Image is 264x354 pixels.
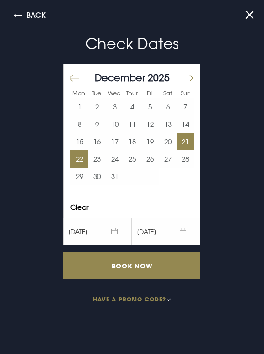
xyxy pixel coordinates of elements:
button: 28 [177,150,194,168]
td: Choose Tuesday, December 30, 2025 as your end date. [88,168,106,185]
td: Choose Sunday, December 14, 2025 as your end date. [177,115,194,133]
button: Move backward to switch to the previous month. [69,69,80,88]
button: 15 [70,133,88,150]
button: 12 [141,115,159,133]
span: [DATE] [63,218,132,245]
button: 5 [141,98,159,115]
button: 14 [177,115,194,133]
button: 26 [141,150,159,168]
input: Book Now [63,252,200,279]
td: Choose Wednesday, December 24, 2025 as your end date. [106,150,124,168]
span: [DATE] [132,218,200,245]
button: 17 [106,133,124,150]
button: 7 [177,98,194,115]
button: 27 [159,150,177,168]
td: Choose Monday, December 8, 2025 as your end date. [70,115,88,133]
span: 2025 [148,71,170,83]
td: Choose Saturday, December 6, 2025 as your end date. [159,98,177,115]
button: 19 [141,133,159,150]
button: Have a promo code? [63,287,200,311]
button: 13 [159,115,177,133]
p: Check Dates [13,33,251,54]
td: Selected. Sunday, December 21, 2025 [177,133,194,150]
td: Choose Wednesday, December 31, 2025 as your end date. [106,168,124,185]
td: Choose Wednesday, December 17, 2025 as your end date. [106,133,124,150]
button: 4 [124,98,141,115]
button: 18 [124,133,141,150]
td: Choose Sunday, December 28, 2025 as your end date. [177,150,194,168]
td: Choose Friday, December 26, 2025 as your end date. [141,150,159,168]
button: 21 [177,133,194,150]
td: Choose Thursday, December 18, 2025 as your end date. [124,133,141,150]
td: Choose Saturday, December 20, 2025 as your end date. [159,133,177,150]
button: 2 [88,98,106,115]
td: Choose Tuesday, December 23, 2025 as your end date. [88,150,106,168]
td: Choose Friday, December 12, 2025 as your end date. [141,115,159,133]
button: 10 [106,115,124,133]
button: 8 [70,115,88,133]
button: 22 [70,150,88,168]
td: Choose Sunday, December 7, 2025 as your end date. [177,98,194,115]
button: Clear [70,204,89,211]
button: 29 [70,168,88,185]
td: Choose Thursday, December 4, 2025 as your end date. [124,98,141,115]
td: Choose Tuesday, December 16, 2025 as your end date. [88,133,106,150]
td: Choose Monday, December 1, 2025 as your end date. [70,98,88,115]
button: 3 [106,98,124,115]
button: 6 [159,98,177,115]
button: 31 [106,168,124,185]
span: December [95,71,145,83]
td: Choose Saturday, December 27, 2025 as your end date. [159,150,177,168]
td: Choose Monday, December 29, 2025 as your end date. [70,168,88,185]
td: Choose Thursday, December 11, 2025 as your end date. [124,115,141,133]
td: Choose Tuesday, December 9, 2025 as your end date. [88,115,106,133]
td: Choose Wednesday, December 3, 2025 as your end date. [106,98,124,115]
td: Choose Friday, December 5, 2025 as your end date. [141,98,159,115]
button: 24 [106,150,124,168]
button: 20 [159,133,177,150]
td: Choose Friday, December 19, 2025 as your end date. [141,133,159,150]
button: 16 [88,133,106,150]
td: Choose Saturday, December 13, 2025 as your end date. [159,115,177,133]
button: Back [14,11,46,22]
button: Move forward to switch to the next month. [183,69,194,88]
button: 30 [88,168,106,185]
button: 23 [88,150,106,168]
button: 11 [124,115,141,133]
td: Choose Tuesday, December 2, 2025 as your end date. [88,98,106,115]
button: 1 [70,98,88,115]
button: 9 [88,115,106,133]
td: Choose Wednesday, December 10, 2025 as your end date. [106,115,124,133]
td: Choose Monday, December 15, 2025 as your end date. [70,133,88,150]
td: Choose Monday, December 22, 2025 as your end date. [70,150,88,168]
td: Choose Thursday, December 25, 2025 as your end date. [124,150,141,168]
button: 25 [124,150,141,168]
